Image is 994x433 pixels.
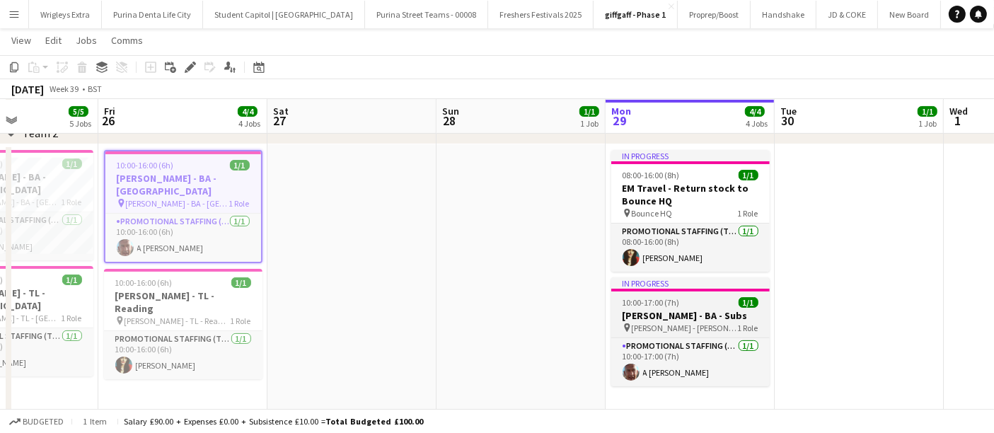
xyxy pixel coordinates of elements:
[62,313,82,323] span: 1 Role
[611,105,631,117] span: Mon
[230,160,250,171] span: 1/1
[69,106,88,117] span: 5/5
[678,1,751,28] button: Proprep/Boost
[104,150,262,263] app-job-card: 10:00-16:00 (6h)1/1[PERSON_NAME] - BA - [GEOGRAPHIC_DATA] [PERSON_NAME] - BA - [GEOGRAPHIC_DATA]1...
[78,416,112,427] span: 1 item
[238,118,260,129] div: 4 Jobs
[229,198,250,209] span: 1 Role
[273,105,289,117] span: Sat
[125,316,231,326] span: [PERSON_NAME] - TL - Reading
[918,118,937,129] div: 1 Job
[62,197,82,207] span: 1 Role
[111,34,143,47] span: Comms
[69,118,91,129] div: 5 Jobs
[271,112,289,129] span: 27
[203,1,365,28] button: Student Capitol | [GEOGRAPHIC_DATA]
[611,277,770,289] div: In progress
[949,105,968,117] span: Wed
[878,1,941,28] button: New Board
[105,31,149,50] a: Comms
[580,118,599,129] div: 1 Job
[632,323,738,333] span: [PERSON_NAME] - [PERSON_NAME] - Subs
[104,289,262,315] h3: [PERSON_NAME] - TL - Reading
[23,417,64,427] span: Budgeted
[76,34,97,47] span: Jobs
[126,198,229,209] span: [PERSON_NAME] - BA - [GEOGRAPHIC_DATA]
[739,297,758,308] span: 1/1
[611,150,770,272] app-job-card: In progress08:00-16:00 (8h)1/1EM Travel - Return stock to Bounce HQ Bounce HQ1 RolePromotional St...
[231,316,251,326] span: 1 Role
[7,414,66,429] button: Budgeted
[746,118,768,129] div: 4 Jobs
[325,416,423,427] span: Total Budgeted £100.00
[117,160,174,171] span: 10:00-16:00 (6h)
[105,214,261,262] app-card-role: Promotional Staffing (Brand Ambassadors)1/110:00-16:00 (6h)A [PERSON_NAME]
[104,269,262,379] app-job-card: 10:00-16:00 (6h)1/1[PERSON_NAME] - TL - Reading [PERSON_NAME] - TL - Reading1 RolePromotional Sta...
[104,331,262,379] app-card-role: Promotional Staffing (Team Leader)1/110:00-16:00 (6h)[PERSON_NAME]
[47,83,82,94] span: Week 39
[778,112,797,129] span: 30
[918,106,937,117] span: 1/1
[611,182,770,207] h3: EM Travel - Return stock to Bounce HQ
[6,31,37,50] a: View
[124,416,423,427] div: Salary £90.00 + Expenses £0.00 + Subsistence £10.00 =
[579,106,599,117] span: 1/1
[102,112,115,129] span: 26
[947,112,968,129] span: 1
[623,170,680,180] span: 08:00-16:00 (8h)
[231,277,251,288] span: 1/1
[105,172,261,197] h3: [PERSON_NAME] - BA - [GEOGRAPHIC_DATA]
[611,309,770,322] h3: [PERSON_NAME] - BA - Subs
[11,34,31,47] span: View
[45,34,62,47] span: Edit
[594,1,678,28] button: giffgaff - Phase 1
[611,224,770,272] app-card-role: Promotional Staffing (Team Leader)1/108:00-16:00 (8h)[PERSON_NAME]
[238,106,258,117] span: 4/4
[115,277,173,288] span: 10:00-16:00 (6h)
[29,1,102,28] button: Wrigleys Extra
[62,158,82,169] span: 1/1
[632,208,673,219] span: Bounce HQ
[739,170,758,180] span: 1/1
[365,1,488,28] button: Purina Street Teams - 00008
[611,277,770,386] app-job-card: In progress10:00-17:00 (7h)1/1[PERSON_NAME] - BA - Subs [PERSON_NAME] - [PERSON_NAME] - Subs1 Rol...
[609,112,631,129] span: 29
[745,106,765,117] span: 4/4
[611,150,770,161] div: In progress
[70,31,103,50] a: Jobs
[738,323,758,333] span: 1 Role
[623,297,680,308] span: 10:00-17:00 (7h)
[62,275,82,285] span: 1/1
[104,105,115,117] span: Fri
[780,105,797,117] span: Tue
[611,338,770,386] app-card-role: Promotional Staffing (Brand Ambassadors)1/110:00-17:00 (7h)A [PERSON_NAME]
[88,83,102,94] div: BST
[11,82,44,96] div: [DATE]
[442,105,459,117] span: Sun
[40,31,67,50] a: Edit
[440,112,459,129] span: 28
[816,1,878,28] button: JD & COKE
[738,208,758,219] span: 1 Role
[488,1,594,28] button: Freshers Festivals 2025
[751,1,816,28] button: Handshake
[102,1,203,28] button: Purina Denta Life City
